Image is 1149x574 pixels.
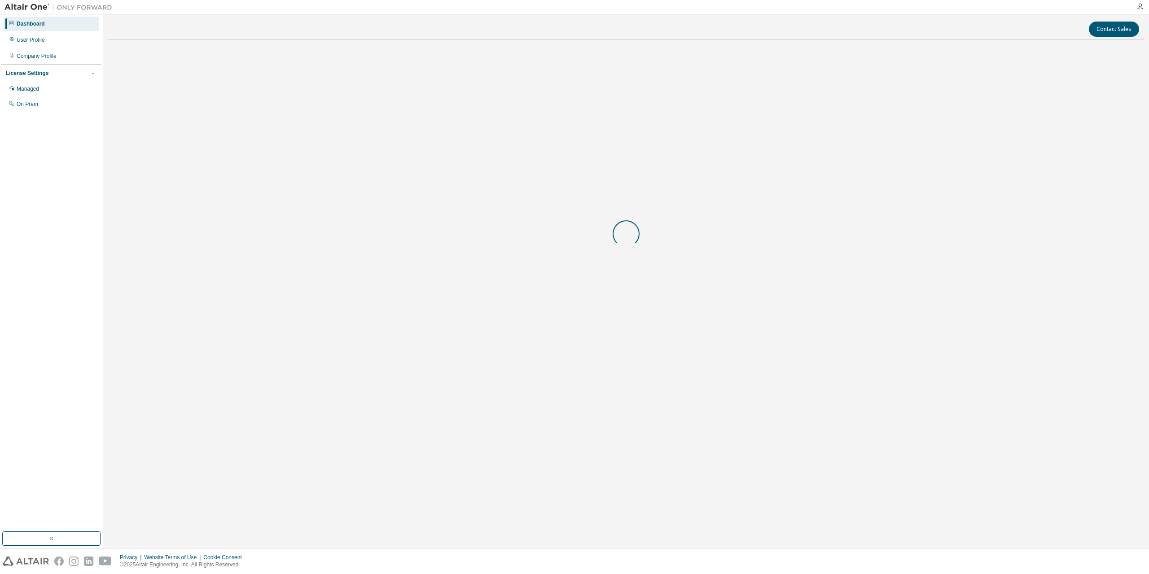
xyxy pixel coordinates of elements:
div: License Settings [6,70,48,77]
div: Website Terms of Use [144,554,203,561]
div: Privacy [120,554,144,561]
button: Contact Sales [1089,22,1139,37]
img: linkedin.svg [84,556,93,566]
div: Dashboard [17,20,45,27]
img: youtube.svg [99,556,112,566]
div: User Profile [17,36,45,44]
div: Company Profile [17,53,57,60]
p: © 2025 Altair Engineering, Inc. All Rights Reserved. [120,561,247,569]
div: Cookie Consent [203,554,247,561]
img: instagram.svg [69,556,79,566]
img: altair_logo.svg [3,556,49,566]
div: Managed [17,85,39,92]
img: facebook.svg [54,556,64,566]
img: Altair One [4,3,117,12]
div: On Prem [17,101,38,108]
